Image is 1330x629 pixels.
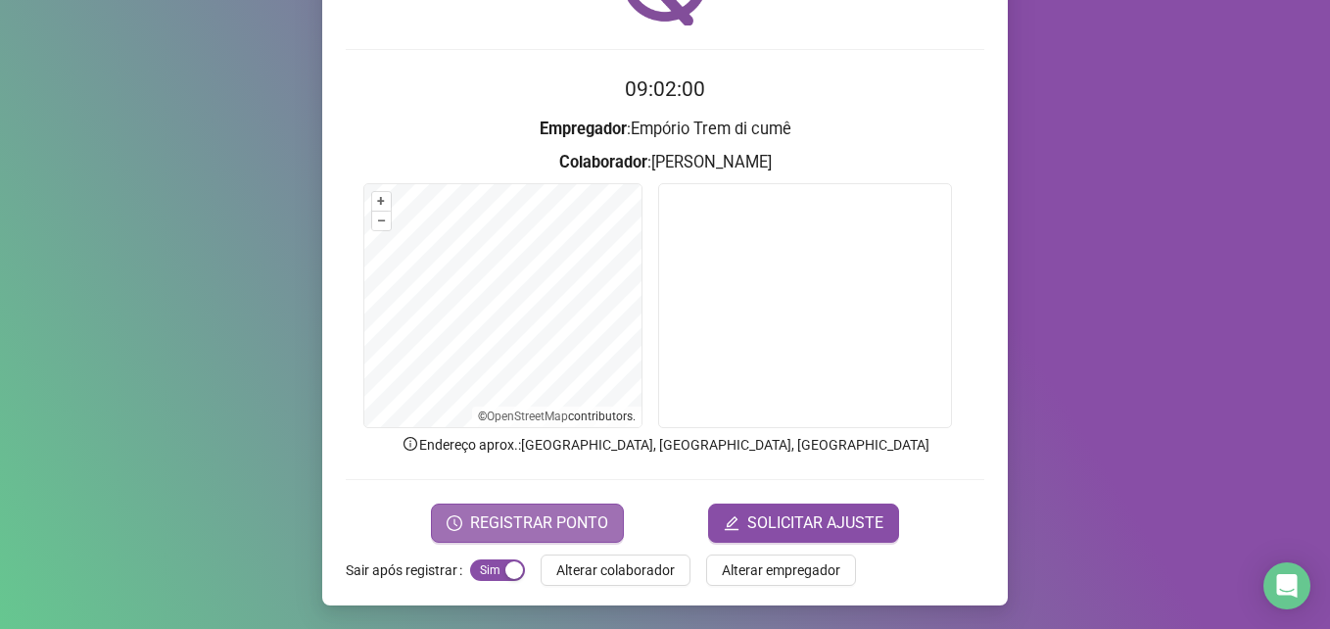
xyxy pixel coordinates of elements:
button: + [372,192,391,211]
span: Alterar empregador [722,559,840,581]
button: – [372,212,391,230]
h3: : Empório Trem di cumê [346,117,984,142]
p: Endereço aprox. : [GEOGRAPHIC_DATA], [GEOGRAPHIC_DATA], [GEOGRAPHIC_DATA] [346,434,984,456]
time: 09:02:00 [625,77,705,101]
div: Open Intercom Messenger [1263,562,1310,609]
button: Alterar colaborador [541,555,690,586]
span: Alterar colaborador [556,559,675,581]
button: editSOLICITAR AJUSTE [708,504,899,543]
button: Alterar empregador [706,555,856,586]
span: SOLICITAR AJUSTE [747,511,883,535]
button: REGISTRAR PONTO [431,504,624,543]
li: © contributors. [478,410,636,423]
label: Sair após registrar [346,555,470,586]
strong: Colaborador [559,153,647,171]
span: edit [724,515,739,531]
span: clock-circle [447,515,462,531]
strong: Empregador [540,120,627,138]
a: OpenStreetMap [487,410,568,423]
span: info-circle [402,435,419,453]
h3: : [PERSON_NAME] [346,150,984,175]
span: REGISTRAR PONTO [470,511,608,535]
